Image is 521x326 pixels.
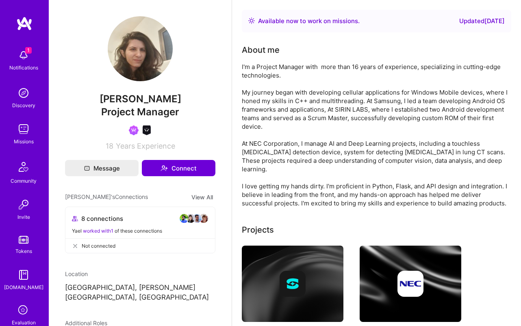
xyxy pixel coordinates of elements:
[242,44,280,56] div: About me
[142,160,215,176] button: Connect
[82,242,115,250] span: Not connected
[72,227,208,235] div: Yael of these connections
[15,121,32,137] img: teamwork
[12,101,35,110] div: Discovery
[16,303,31,318] i: icon SelectionTeam
[81,214,123,223] span: 8 connections
[65,192,148,202] span: [PERSON_NAME]'s Connections
[459,16,505,26] div: Updated [DATE]
[16,16,33,31] img: logo
[242,63,511,207] div: I'm a Project Manager with more than 16 years of experience, specializing in cutting-edge technol...
[142,125,152,135] img: AI Course Graduate
[179,214,189,223] img: avatar
[189,192,215,202] button: View All
[15,267,32,283] img: guide book
[65,160,139,176] button: Message
[108,16,173,81] img: User Avatar
[15,196,32,213] img: Invite
[280,271,306,297] img: Company logo
[65,207,215,253] button: 8 connectionsavataravataravataravatarYael worked with1 of these connectionsNot connected
[72,216,78,222] i: icon Collaborator
[15,47,32,63] img: bell
[397,271,423,297] img: Company logo
[248,17,255,24] img: Availability
[4,283,43,291] div: [DOMAIN_NAME]
[360,246,461,322] img: cover
[106,142,113,150] span: 18
[65,283,215,302] p: [GEOGRAPHIC_DATA], [PERSON_NAME][GEOGRAPHIC_DATA], [GEOGRAPHIC_DATA]
[116,142,175,150] span: Years Experience
[25,47,32,54] span: 1
[65,270,215,278] div: Location
[186,214,195,223] img: avatar
[84,165,90,171] i: icon Mail
[15,247,32,255] div: Tokens
[192,214,202,223] img: avatar
[65,93,215,105] span: [PERSON_NAME]
[199,214,208,223] img: avatar
[72,243,78,249] i: icon CloseGray
[129,125,139,135] img: Been on Mission
[15,85,32,101] img: discovery
[101,106,179,118] span: Project Manager
[161,164,168,172] i: icon Connect
[19,236,28,244] img: tokens
[14,137,34,146] div: Missions
[242,224,274,236] div: Projects
[14,157,33,177] img: Community
[11,177,37,185] div: Community
[83,228,113,234] span: worked with 1
[17,213,30,221] div: Invite
[258,16,360,26] div: Available now to work on missions .
[9,63,38,72] div: Notifications
[242,246,343,322] img: cover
